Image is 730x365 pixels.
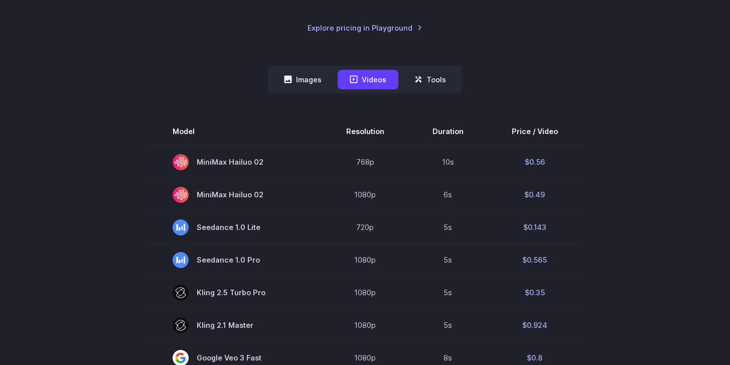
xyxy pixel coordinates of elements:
[173,285,298,301] span: Kling 2.5 Turbo Pro
[322,117,408,146] th: Resolution
[488,309,582,341] td: $0.924
[173,187,298,203] span: MiniMax Hailuo 02
[488,276,582,309] td: $0.35
[488,244,582,276] td: $0.565
[322,146,408,179] td: 768p
[322,276,408,309] td: 1080p
[408,244,488,276] td: 5s
[173,154,298,170] span: MiniMax Hailuo 02
[272,70,334,89] button: Images
[488,117,582,146] th: Price / Video
[408,178,488,211] td: 6s
[308,22,422,34] a: Explore pricing in Playground
[322,211,408,244] td: 720p
[322,244,408,276] td: 1080p
[408,309,488,341] td: 5s
[488,146,582,179] td: $0.56
[149,117,322,146] th: Model
[173,219,298,235] span: Seedance 1.0 Lite
[488,211,582,244] td: $0.143
[408,211,488,244] td: 5s
[322,178,408,211] td: 1080p
[173,252,298,268] span: Seedance 1.0 Pro
[408,117,488,146] th: Duration
[402,70,458,89] button: Tools
[322,309,408,341] td: 1080p
[408,276,488,309] td: 5s
[408,146,488,179] td: 10s
[173,317,298,333] span: Kling 2.1 Master
[338,70,398,89] button: Videos
[488,178,582,211] td: $0.49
